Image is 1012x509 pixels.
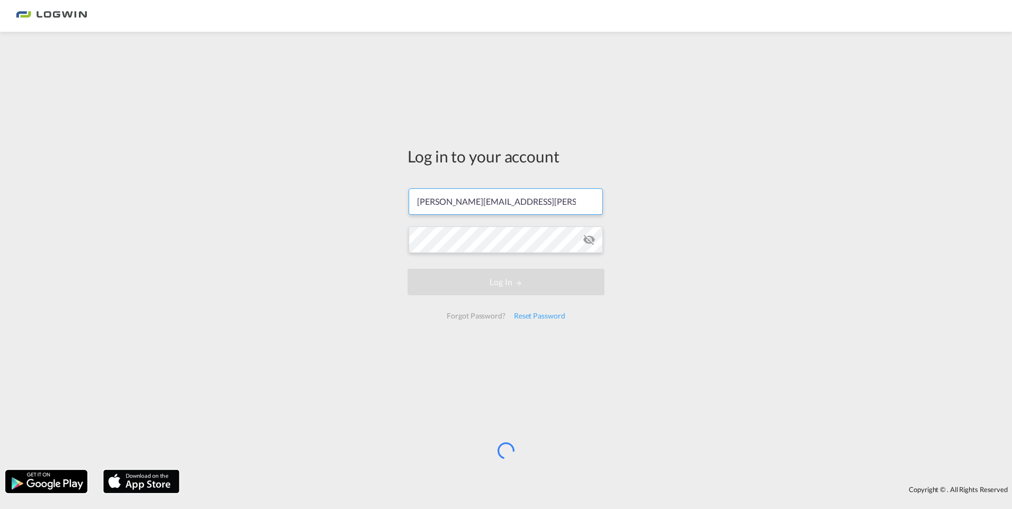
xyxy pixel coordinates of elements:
[510,306,570,325] div: Reset Password
[408,145,604,167] div: Log in to your account
[409,188,603,215] input: Enter email/phone number
[16,4,87,28] img: bc73a0e0d8c111efacd525e4c8ad7d32.png
[408,269,604,295] button: LOGIN
[4,469,88,494] img: google.png
[185,480,1012,498] div: Copyright © . All Rights Reserved
[442,306,509,325] div: Forgot Password?
[102,469,180,494] img: apple.png
[583,233,595,246] md-icon: icon-eye-off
